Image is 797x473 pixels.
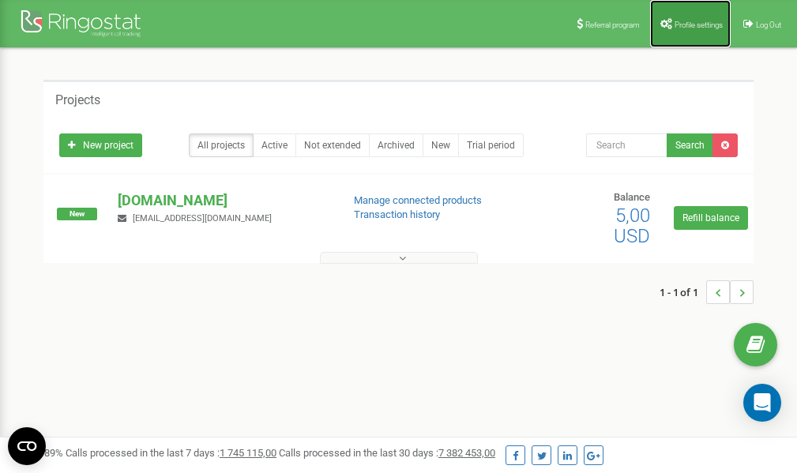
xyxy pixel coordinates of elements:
[743,384,781,422] div: Open Intercom Messenger
[438,447,495,459] u: 7 382 453,00
[295,133,370,157] a: Not extended
[614,205,650,247] span: 5,00 USD
[585,21,640,29] span: Referral program
[458,133,524,157] a: Trial period
[59,133,142,157] a: New project
[586,133,667,157] input: Search
[220,447,276,459] u: 1 745 115,00
[55,93,100,107] h5: Projects
[423,133,459,157] a: New
[8,427,46,465] button: Open CMP widget
[279,447,495,459] span: Calls processed in the last 30 days :
[667,133,713,157] button: Search
[354,194,482,206] a: Manage connected products
[660,265,754,320] nav: ...
[189,133,254,157] a: All projects
[133,213,272,223] span: [EMAIL_ADDRESS][DOMAIN_NAME]
[118,190,328,211] p: [DOMAIN_NAME]
[253,133,296,157] a: Active
[57,208,97,220] span: New
[614,191,650,203] span: Balance
[756,21,781,29] span: Log Out
[674,206,748,230] a: Refill balance
[354,208,440,220] a: Transaction history
[369,133,423,157] a: Archived
[675,21,723,29] span: Profile settings
[660,280,706,304] span: 1 - 1 of 1
[66,447,276,459] span: Calls processed in the last 7 days :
